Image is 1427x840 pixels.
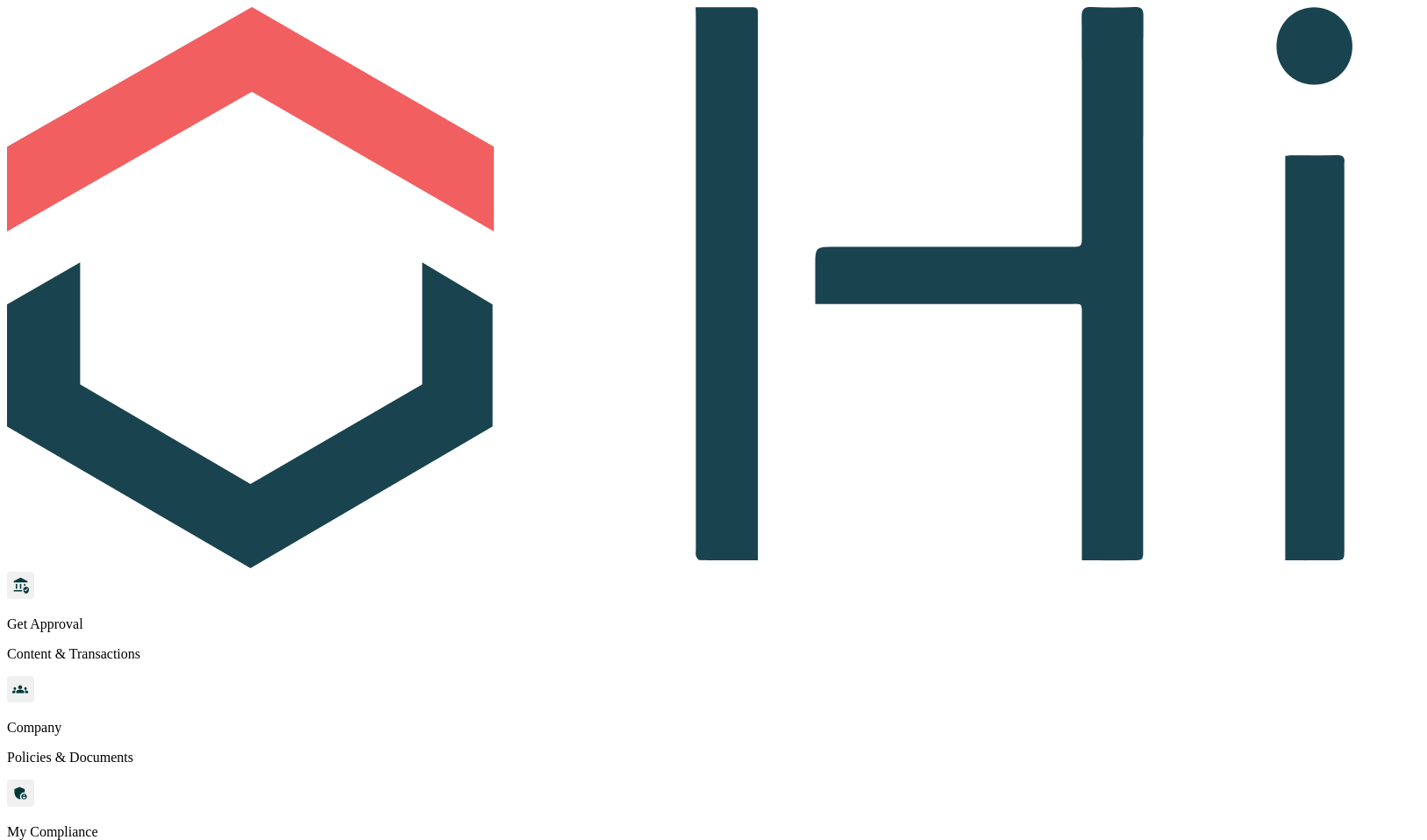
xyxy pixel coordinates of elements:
[7,646,1420,662] p: Content & Transactions
[7,750,1420,765] p: Policies & Documents
[7,720,1420,736] p: Company
[1371,782,1418,829] iframe: Open customer support
[7,616,1420,632] p: Get Approval
[7,824,1420,840] p: My Compliance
